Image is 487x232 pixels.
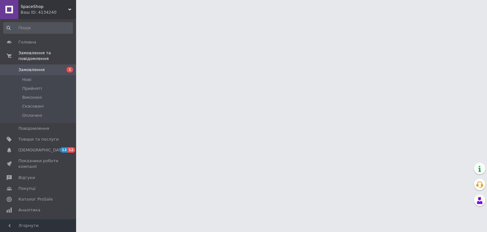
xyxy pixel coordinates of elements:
span: 12 [68,147,75,153]
span: Головна [18,39,36,45]
span: Аналітика [18,207,40,213]
span: Повідомлення [18,126,49,131]
span: Гаманець компанії [18,218,59,229]
span: Скасовані [22,103,44,109]
span: Виконані [22,95,42,100]
span: SpaceShop [21,4,68,10]
span: [DEMOGRAPHIC_DATA] [18,147,65,153]
span: Замовлення та повідомлення [18,50,76,62]
input: Пошук [3,22,73,34]
span: 1 [67,67,73,72]
span: Каталог ProSale [18,196,53,202]
span: Товари та послуги [18,136,59,142]
div: Ваш ID: 4134240 [21,10,76,15]
span: Замовлення [18,67,45,73]
span: Оплачені [22,113,42,118]
span: 12 [60,147,68,153]
span: Покупці [18,186,36,191]
span: Прийняті [22,86,42,91]
span: Відгуки [18,175,35,181]
span: Показники роботи компанії [18,158,59,169]
span: Нові [22,77,31,83]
